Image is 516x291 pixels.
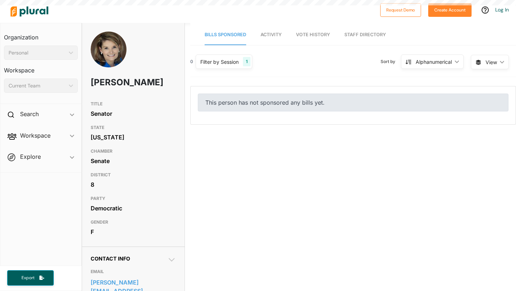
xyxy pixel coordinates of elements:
[380,3,421,17] button: Request Demo
[20,110,39,118] h2: Search
[190,58,193,65] div: 0
[4,60,78,76] h3: Workspace
[7,270,54,286] button: Export
[16,275,39,281] span: Export
[344,25,386,45] a: Staff Directory
[428,6,472,13] a: Create Account
[198,94,508,111] div: This person has not sponsored any bills yet.
[91,226,176,237] div: F
[91,156,176,166] div: Senate
[91,147,176,156] h3: CHAMBER
[200,58,239,66] div: Filter by Session
[91,132,176,143] div: [US_STATE]
[91,256,130,262] span: Contact Info
[9,49,66,57] div: Personal
[91,194,176,203] h3: PARTY
[205,32,246,37] span: Bills Sponsored
[91,203,176,214] div: Democratic
[4,27,78,43] h3: Organization
[91,218,176,226] h3: GENDER
[91,171,176,179] h3: DISTRICT
[428,3,472,17] button: Create Account
[495,6,509,13] a: Log In
[261,32,282,37] span: Activity
[91,108,176,119] div: Senator
[91,100,176,108] h3: TITLE
[205,25,246,45] a: Bills Sponsored
[296,32,330,37] span: Vote History
[296,25,330,45] a: Vote History
[380,6,421,13] a: Request Demo
[91,123,176,132] h3: STATE
[243,57,250,66] div: 1
[91,72,142,93] h1: [PERSON_NAME]
[416,58,452,66] div: Alphanumerical
[381,58,401,65] span: Sort by
[261,25,282,45] a: Activity
[91,179,176,190] div: 8
[91,267,176,276] h3: EMAIL
[9,82,66,90] div: Current Team
[91,32,126,84] img: Headshot of Cindy Holscher
[486,58,497,66] span: View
